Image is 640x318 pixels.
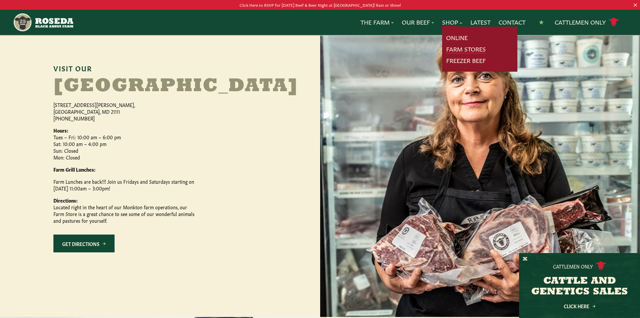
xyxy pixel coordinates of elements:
h6: Visit Our [53,64,267,72]
button: X [523,256,527,263]
p: Farm Lunches are back!!! Join us Fridays and Saturdays starting on [DATE] 11:00am – 3:00pm! [53,178,195,191]
a: Farm Stores [446,45,486,54]
a: Shop [442,18,462,27]
a: The Farm [360,18,394,27]
p: Click Here to RSVP for [DATE] Beef & Beer Night at [GEOGRAPHIC_DATA]! Rain or Shine! [32,1,608,8]
img: https://roseda.com/wp-content/uploads/2021/05/roseda-25-header.png [13,12,73,32]
p: Cattlemen Only [553,263,593,270]
h3: CATTLE AND GENETICS SALES [527,276,632,297]
a: Online [446,33,468,42]
a: Freezer Beef [446,56,486,65]
strong: Directions: [53,197,78,204]
a: Latest [470,18,490,27]
h2: [GEOGRAPHIC_DATA] [53,77,221,96]
a: Click Here [549,304,610,308]
a: Get Directions [53,235,115,252]
p: Tues – Fri: 10:00 am – 6:00 pm Sat: 10:00 am – 4:00 pm Sun: Closed Mon: Closed [53,127,195,161]
strong: Farm Grill Lunches: [53,166,95,173]
p: Located right in the heart of our Monkton farm operations, our Farm Store is a great chance to se... [53,197,195,224]
a: Contact [499,18,525,27]
a: Our Beef [402,18,434,27]
nav: Main Navigation [13,10,627,35]
strong: Hours: [53,127,68,134]
a: Cattlemen Only [555,16,619,28]
img: cattle-icon.svg [596,261,606,271]
p: [STREET_ADDRESS][PERSON_NAME], [GEOGRAPHIC_DATA], MD 21111 [PHONE_NUMBER] [53,101,195,121]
